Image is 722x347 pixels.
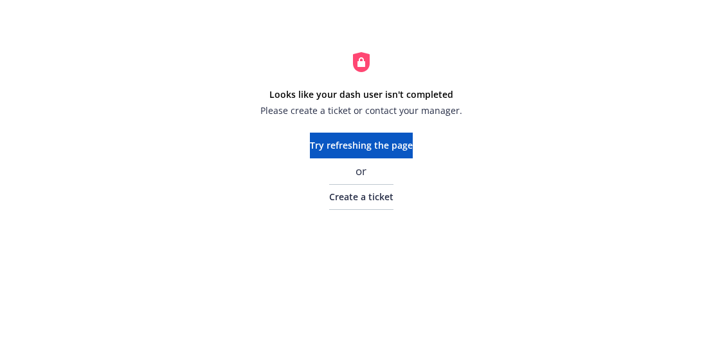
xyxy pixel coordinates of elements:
[310,133,413,158] button: Try refreshing the page
[329,191,393,203] span: Create a ticket
[356,164,366,179] span: or
[260,104,462,117] span: Please create a ticket or contact your manager.
[329,184,393,210] a: Create a ticket
[310,139,413,151] span: Try refreshing the page
[269,88,453,100] strong: Looks like your dash user isn't completed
